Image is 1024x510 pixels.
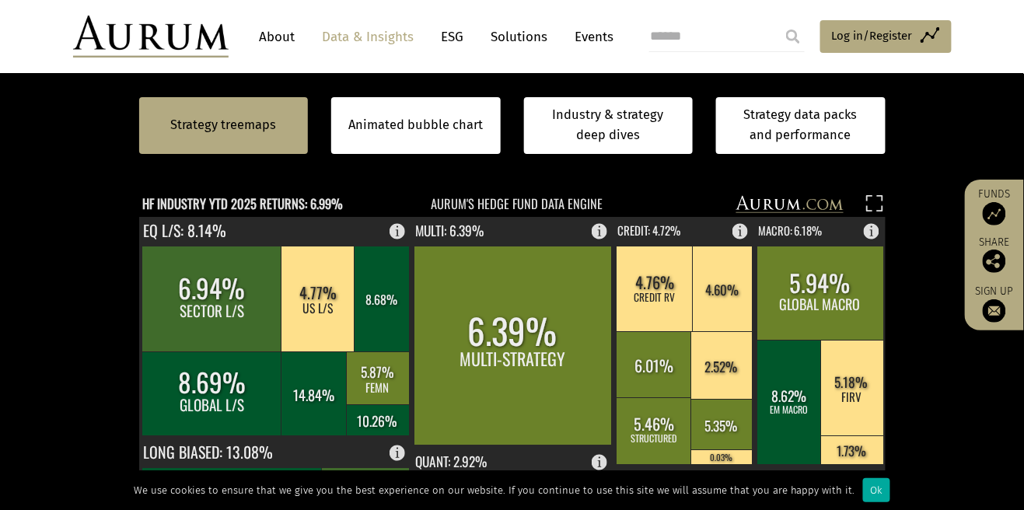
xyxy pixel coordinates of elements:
div: Ok [863,478,890,502]
span: Log in/Register [832,26,913,45]
img: Aurum [73,16,229,58]
img: Share this post [983,250,1006,273]
img: Access Funds [983,202,1006,225]
a: Animated bubble chart [348,115,483,135]
a: Strategy treemaps [170,115,276,135]
a: Industry & strategy deep dives [524,97,694,154]
a: Sign up [973,285,1016,323]
input: Submit [778,21,809,52]
img: Sign up to our newsletter [983,299,1006,323]
a: Log in/Register [820,20,952,53]
a: Solutions [484,23,556,51]
div: Share [973,237,1016,273]
a: Strategy data packs and performance [716,97,886,154]
a: Funds [973,187,1016,225]
a: Data & Insights [315,23,422,51]
a: About [252,23,303,51]
a: ESG [434,23,472,51]
a: Events [568,23,614,51]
